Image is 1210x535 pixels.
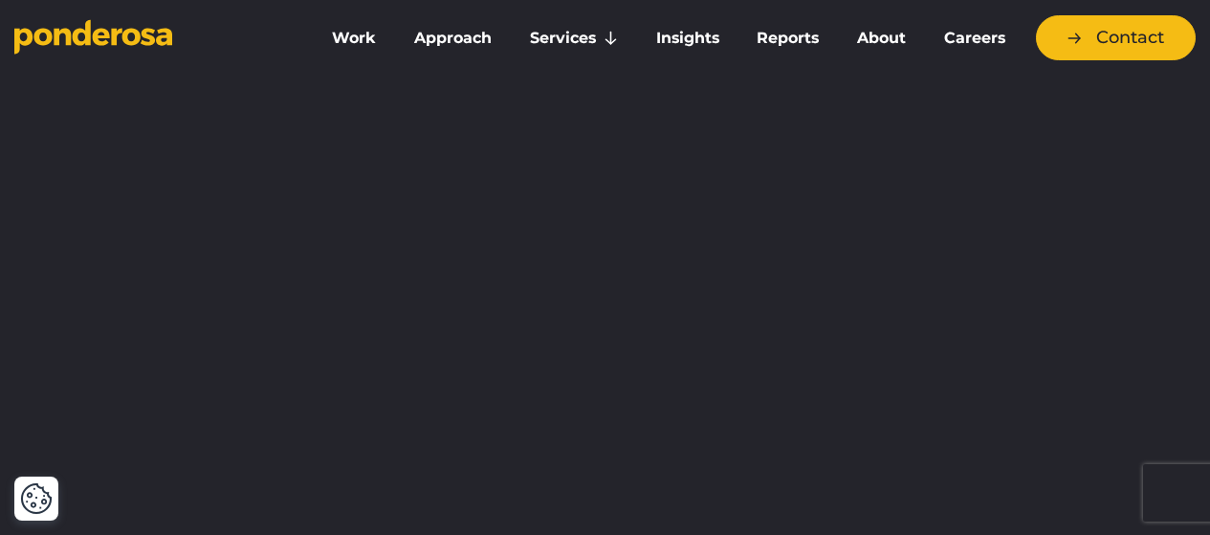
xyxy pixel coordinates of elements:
[1036,15,1196,60] a: Contact
[399,18,507,58] a: Approach
[20,482,53,515] button: Cookie Settings
[842,18,921,58] a: About
[317,18,391,58] a: Work
[929,18,1021,58] a: Careers
[20,482,53,515] img: Revisit consent button
[641,18,735,58] a: Insights
[515,18,633,58] a: Services
[14,19,288,57] a: Go to homepage
[742,18,835,58] a: Reports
